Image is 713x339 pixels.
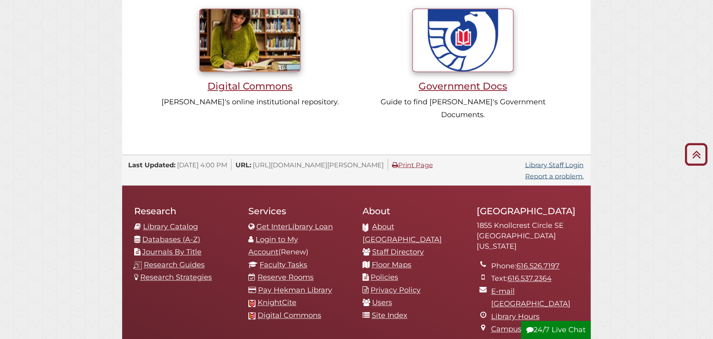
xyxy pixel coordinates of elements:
a: Login to My Account [248,235,298,257]
img: U.S. Government Documents seal [413,9,514,72]
a: Government Docs [371,36,555,92]
a: Library Staff Login [525,161,584,169]
i: Print Page [392,162,398,168]
a: Site Index [372,311,407,320]
span: [URL][DOMAIN_NAME][PERSON_NAME] [253,161,384,169]
img: Calvin favicon logo [248,300,256,307]
a: Faculty Tasks [260,261,307,270]
p: [PERSON_NAME]'s online institutional repository. [158,96,342,109]
p: Guide to find [PERSON_NAME]'s Government Documents. [371,96,555,121]
a: Digital Commons [158,36,342,92]
li: Text: [491,273,579,286]
a: Research Strategies [140,273,212,282]
img: Student writing inside library [199,9,300,72]
a: Back to Top [682,148,711,161]
a: Floor Maps [372,261,411,270]
li: (Renew) [248,234,350,259]
a: Privacy Policy [371,286,421,295]
h2: Services [248,206,350,217]
span: Last Updated: [128,161,175,169]
address: 1855 Knollcrest Circle SE [GEOGRAPHIC_DATA][US_STATE] [477,221,579,252]
a: Policies [371,273,398,282]
a: Databases (A-Z) [142,235,200,244]
a: Report a problem. [525,172,584,180]
a: Reserve Rooms [258,273,314,282]
img: research-guides-icon-white_37x37.png [133,262,142,270]
span: [DATE] 4:00 PM [177,161,227,169]
h2: Research [134,206,236,217]
a: Pay Hekman Library [258,286,332,295]
img: Calvin favicon logo [248,313,256,320]
h3: Government Docs [371,80,555,92]
a: Research Guides [144,261,205,270]
h3: Digital Commons [158,80,342,92]
a: Print Page [392,161,433,169]
a: Library Catalog [143,223,198,231]
a: Get InterLibrary Loan [256,223,333,231]
a: E-mail [GEOGRAPHIC_DATA] [491,287,570,309]
a: Staff Directory [372,248,424,257]
a: Users [372,298,392,307]
span: URL: [236,161,251,169]
li: Phone: [491,260,579,273]
a: About [GEOGRAPHIC_DATA] [363,223,442,244]
a: 616.526.7197 [516,262,560,271]
a: Journals By Title [142,248,201,257]
h2: About [363,206,465,217]
h2: [GEOGRAPHIC_DATA] [477,206,579,217]
a: Digital Commons [258,311,321,320]
a: Library Hours [491,313,540,321]
a: 616.537.2364 [508,274,552,283]
a: KnightCite [258,298,296,307]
